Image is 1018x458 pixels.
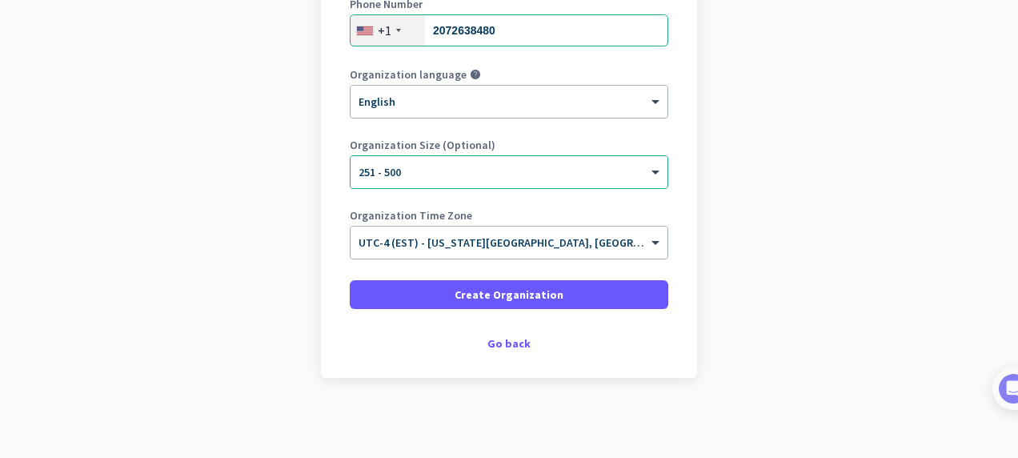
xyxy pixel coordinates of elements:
[350,338,668,349] div: Go back
[350,280,668,309] button: Create Organization
[350,210,668,221] label: Organization Time Zone
[455,287,563,303] span: Create Organization
[378,22,391,38] div: +1
[350,69,467,80] label: Organization language
[350,14,668,46] input: 201-555-0123
[350,139,668,151] label: Organization Size (Optional)
[470,69,481,80] i: help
